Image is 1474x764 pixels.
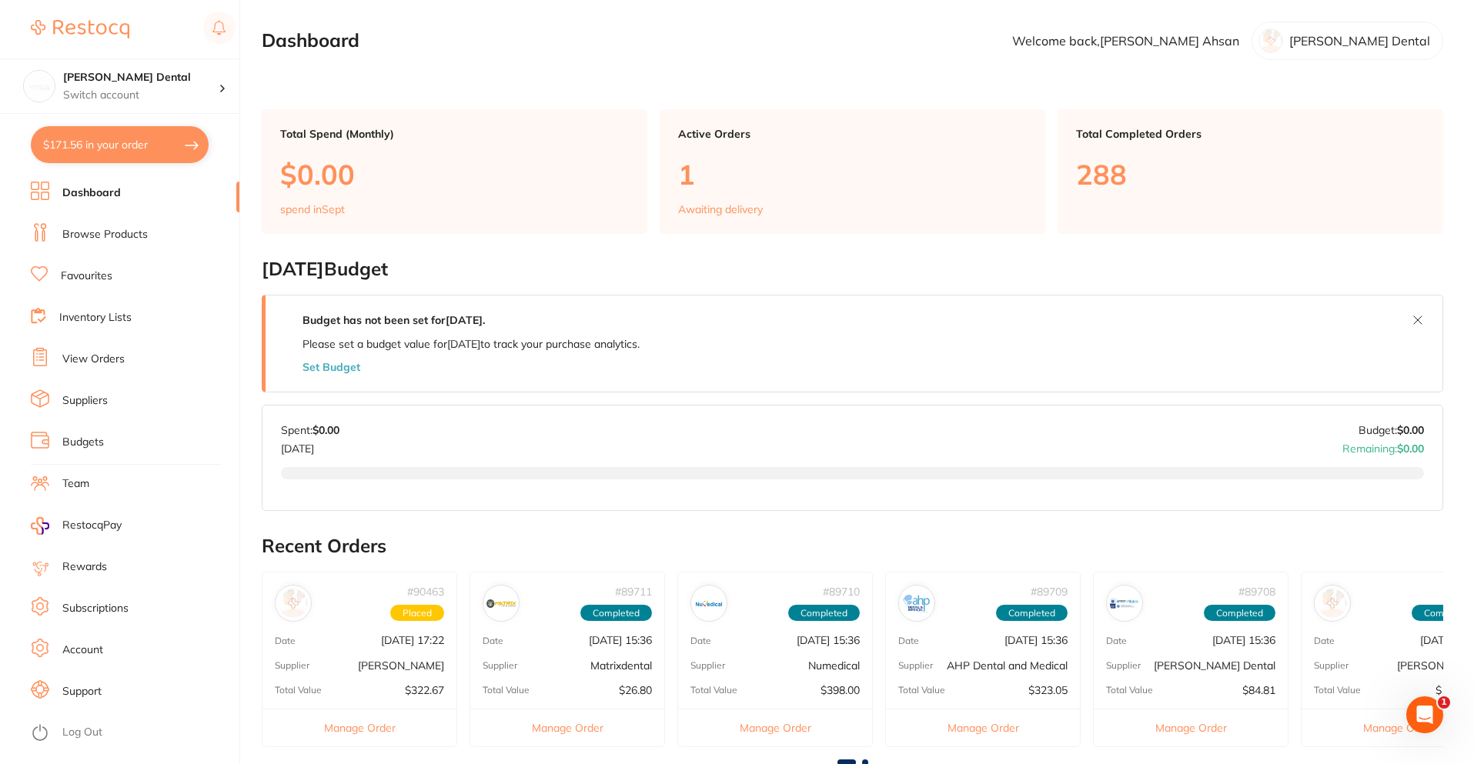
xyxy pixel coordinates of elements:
[1154,659,1275,672] p: [PERSON_NAME] Dental
[62,352,125,367] a: View Orders
[62,476,89,492] a: Team
[1359,424,1424,436] p: Budget:
[31,126,209,163] button: $171.56 in your order
[280,128,629,140] p: Total Spend (Monthly)
[62,227,148,242] a: Browse Products
[1004,634,1068,646] p: [DATE] 15:36
[1289,34,1430,48] p: [PERSON_NAME] Dental
[1058,109,1443,234] a: Total Completed Orders288
[405,684,444,696] p: $322.67
[281,436,339,455] p: [DATE]
[262,709,456,746] button: Manage Order
[61,269,112,284] a: Favourites
[262,535,1443,557] h2: Recent Orders
[1110,589,1139,618] img: Erskine Dental
[302,313,485,327] strong: Budget has not been set for [DATE] .
[31,517,122,535] a: RestocqPay
[619,684,652,696] p: $26.80
[1106,660,1141,671] p: Supplier
[31,12,129,47] a: Restocq Logo
[898,685,945,696] p: Total Value
[1031,586,1068,598] p: # 89709
[898,660,933,671] p: Supplier
[63,70,219,85] h4: Smiline Dental
[62,725,102,740] a: Log Out
[1406,696,1443,733] iframe: Intercom live chat
[947,659,1068,672] p: AHP Dental and Medical
[1106,685,1153,696] p: Total Value
[1106,636,1127,646] p: Date
[302,361,360,373] button: Set Budget
[808,659,860,672] p: Numedical
[407,586,444,598] p: # 90463
[483,660,517,671] p: Supplier
[313,423,339,437] strong: $0.00
[902,589,931,618] img: AHP Dental and Medical
[1094,709,1288,746] button: Manage Order
[678,128,1027,140] p: Active Orders
[63,88,219,103] p: Switch account
[31,517,49,535] img: RestocqPay
[281,424,339,436] p: Spent:
[279,589,308,618] img: Adam Dental
[1314,660,1349,671] p: Supplier
[1028,684,1068,696] p: $323.05
[470,709,664,746] button: Manage Order
[1397,423,1424,437] strong: $0.00
[486,589,516,618] img: Matrixdental
[62,435,104,450] a: Budgets
[678,203,763,215] p: Awaiting delivery
[1012,34,1239,48] p: Welcome back, [PERSON_NAME] Ahsan
[678,709,872,746] button: Manage Order
[1204,605,1275,622] span: Completed
[615,586,652,598] p: # 89711
[62,518,122,533] span: RestocqPay
[690,660,725,671] p: Supplier
[483,636,503,646] p: Date
[1397,442,1424,455] strong: $0.00
[275,685,322,696] p: Total Value
[797,634,860,646] p: [DATE] 15:36
[1314,636,1335,646] p: Date
[483,685,530,696] p: Total Value
[262,259,1443,280] h2: [DATE] Budget
[678,158,1027,190] p: 1
[275,636,296,646] p: Date
[996,605,1068,622] span: Completed
[275,660,309,671] p: Supplier
[62,642,103,658] a: Account
[886,709,1080,746] button: Manage Order
[1076,128,1425,140] p: Total Completed Orders
[1318,589,1347,618] img: Henry Schein Halas
[690,636,711,646] p: Date
[390,605,444,622] span: Placed
[280,203,345,215] p: spend in Sept
[1212,634,1275,646] p: [DATE] 15:36
[898,636,919,646] p: Date
[62,684,102,699] a: Support
[62,559,107,575] a: Rewards
[31,721,235,746] button: Log Out
[660,109,1045,234] a: Active Orders1Awaiting delivery
[589,634,652,646] p: [DATE] 15:36
[690,685,737,696] p: Total Value
[1238,586,1275,598] p: # 89708
[823,586,860,598] p: # 89710
[580,605,652,622] span: Completed
[821,684,860,696] p: $398.00
[1242,684,1275,696] p: $84.81
[62,601,129,616] a: Subscriptions
[31,20,129,38] img: Restocq Logo
[62,393,108,409] a: Suppliers
[62,185,121,201] a: Dashboard
[302,338,640,350] p: Please set a budget value for [DATE] to track your purchase analytics.
[1438,696,1450,709] span: 1
[280,158,629,190] p: $0.00
[358,659,444,672] p: [PERSON_NAME]
[24,71,55,102] img: Smiline Dental
[59,310,132,325] a: Inventory Lists
[694,589,724,618] img: Numedical
[1314,685,1361,696] p: Total Value
[590,659,652,672] p: Matrixdental
[788,605,860,622] span: Completed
